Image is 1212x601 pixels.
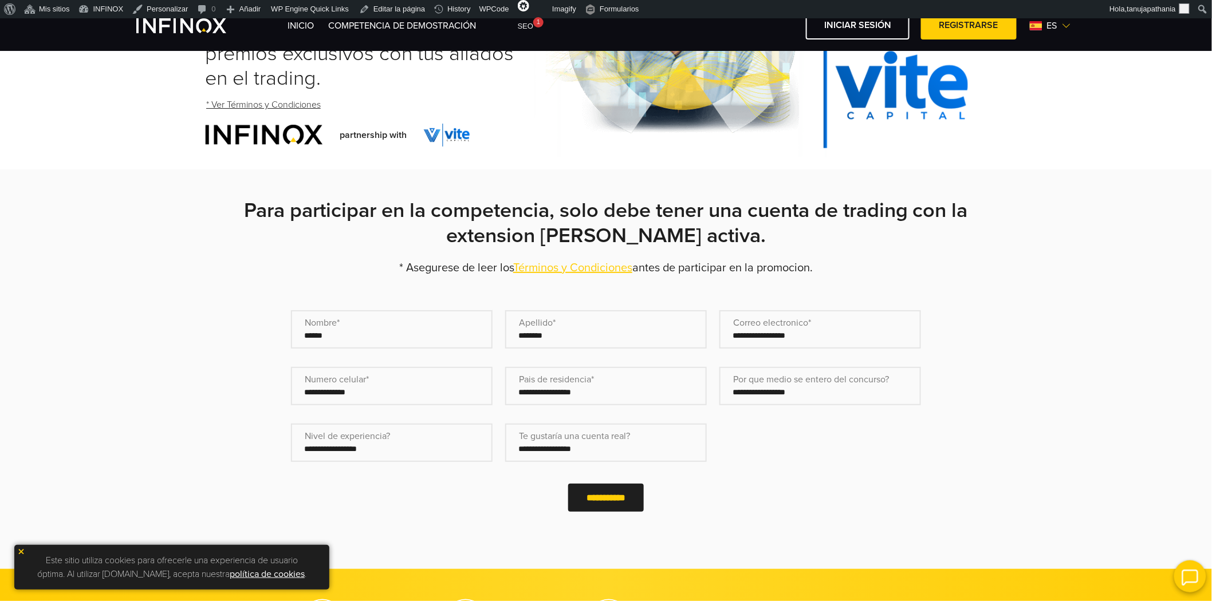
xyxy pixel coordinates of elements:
a: INICIO [288,20,314,31]
div: 1 [533,17,544,27]
p: * Asegurese de leer los antes de participar en la promocion. [205,260,1007,276]
a: Registrarse [921,11,1017,39]
span: partnership with [340,128,407,142]
p: Este sitio utiliza cookies para ofrecerle una experiencia de usuario óptima. Al utilizar [DOMAIN_... [20,551,324,584]
span: SEO [518,22,533,30]
a: Iniciar sesión [806,11,910,39]
span: es [1042,19,1062,33]
h2: Pon a prueba tu estrategia y gana premios exclusivos con tus aliados en el trading. [205,16,535,92]
a: INFINOX Vite [136,18,253,33]
strong: Para participar en la competencia, solo debe tener una cuenta de trading con la extension [PERSON... [244,198,968,248]
img: open convrs live chat [1174,560,1206,592]
a: política de cookies [230,568,305,580]
a: Términos y Condiciones [513,261,632,275]
span: tanujapathania [1127,5,1176,13]
a: Competencia de Demostración [328,20,476,31]
img: yellow close icon [17,548,25,556]
a: * Ver Términos y Condiciones [205,91,322,119]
